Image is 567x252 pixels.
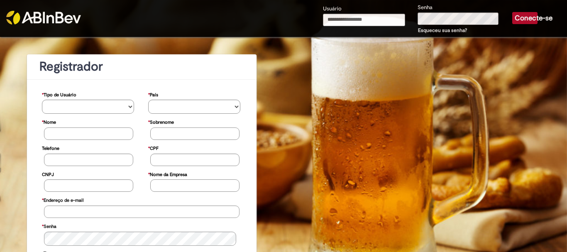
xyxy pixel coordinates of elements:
button: Conecte-se [512,12,538,24]
font: CPF [150,145,159,152]
a: Esqueceu sua senha? [418,27,467,34]
font: Endereço de e-mail [44,197,83,203]
font: Senha [418,4,433,11]
font: Nome [44,119,56,125]
font: Telefone [42,145,59,152]
font: Conecte-se [515,14,552,22]
font: Nome da Empresa [150,171,187,178]
font: País [150,92,158,98]
font: Tipo de Usuário [44,92,76,98]
img: ABInbev-white.png [6,11,81,24]
font: Registrador [39,59,103,75]
font: CNPJ [42,171,54,178]
font: Senha [44,223,56,230]
font: Sobrenome [150,119,174,125]
font: Usuário [323,5,342,12]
